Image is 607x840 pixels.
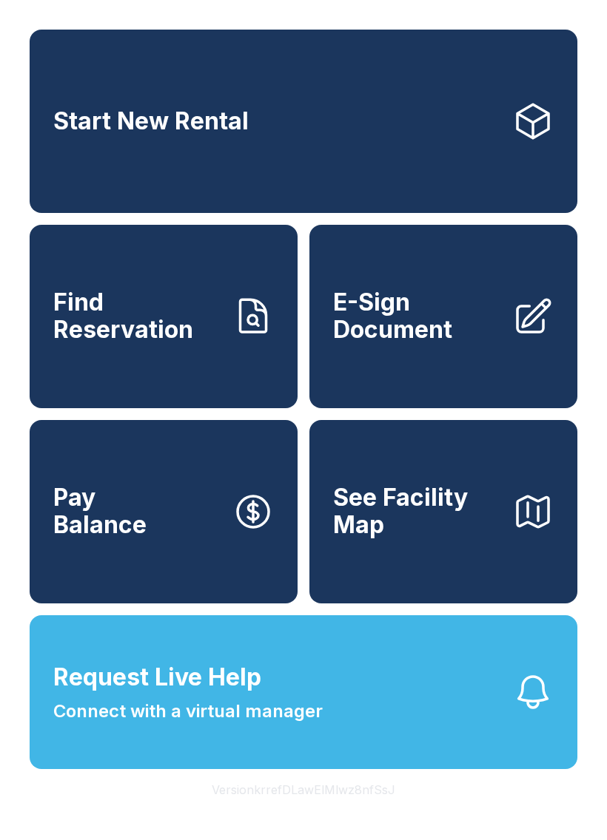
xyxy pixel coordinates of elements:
span: Find Reservation [53,289,221,343]
span: See Facility Map [333,484,500,538]
button: Request Live HelpConnect with a virtual manager [30,615,577,769]
button: PayBalance [30,420,298,603]
span: E-Sign Document [333,289,500,343]
a: Find Reservation [30,225,298,408]
button: VersionkrrefDLawElMlwz8nfSsJ [200,769,407,810]
span: Connect with a virtual manager [53,698,323,725]
a: E-Sign Document [309,225,577,408]
a: Start New Rental [30,30,577,213]
span: Request Live Help [53,660,261,695]
button: See Facility Map [309,420,577,603]
span: Start New Rental [53,108,249,135]
span: Pay Balance [53,484,147,538]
